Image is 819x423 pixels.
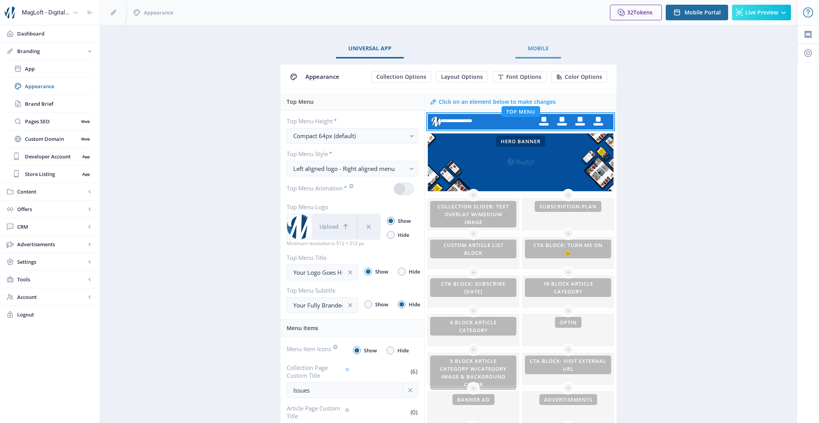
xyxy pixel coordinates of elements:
[348,45,392,52] span: Universal App
[80,170,92,178] nb-badge: App
[565,74,602,80] span: Color Options
[78,117,92,125] nb-badge: Web
[287,214,312,239] img: 4b9ab790-e497-447b-8b14-edff1498aa59.png
[17,293,86,301] span: Account
[305,73,339,80] span: Appearance
[144,9,173,16] span: Appearance
[666,5,728,20] button: Mobile Portal
[287,286,352,294] label: Top Menu Subtitle
[17,47,86,55] span: Branding
[506,74,541,80] span: Font Options
[372,267,388,276] span: Show
[287,320,420,337] div: Menu Items
[436,71,488,83] button: Layout Options
[319,224,339,230] span: Upload
[8,78,92,95] a: Appearance
[312,214,357,239] button: Upload
[376,74,426,80] span: Collection Options
[25,82,92,90] span: Appearance
[551,71,607,83] button: Color Options
[287,364,349,379] label: Collection Page Custom Title
[80,153,92,160] nb-badge: App
[287,183,354,194] label: Top Menu Animation
[8,130,92,148] a: Custom DomainWeb
[25,153,80,160] span: Developer Account
[409,368,418,375] span: (6)
[406,386,414,394] nb-icon: info
[361,346,377,355] span: Show
[287,240,381,247] div: Minimum resolution is 512 × 512 px.
[8,95,92,112] a: Brand Brief
[17,205,86,213] span: Offers
[402,382,418,398] button: info
[8,165,92,183] a: Store ListingApp
[287,150,412,158] label: Top Menu Style
[342,265,358,280] button: info
[17,223,86,231] span: CRM
[287,254,352,261] label: Top Menu Title
[17,275,86,283] span: Tools
[439,98,556,106] div: Click on an element below to make changes
[406,267,420,276] span: Hide
[395,230,409,240] span: Hide
[287,343,338,354] label: Menu Item Icons
[610,5,662,20] button: 32Tokens
[25,100,92,108] span: Brand Brief
[25,65,92,73] span: App
[17,188,86,196] span: Content
[732,5,791,20] button: Live Preview
[25,135,78,143] span: Custom Domain
[441,74,483,80] span: Layout Options
[336,39,404,58] a: Universal App
[633,9,652,16] span: Tokens
[287,93,420,110] div: Top Menu
[287,382,418,398] input: Collections
[346,268,354,276] nb-icon: info
[17,30,94,37] span: Dashboard
[8,148,92,165] a: Developer AccountApp
[528,45,549,52] span: Mobile
[287,265,358,280] input: Universal App by MagLoft
[287,161,418,176] button: Left aligned logo - Right aligned menu
[293,131,405,140] div: Compact 64px (default)
[395,216,411,226] span: Show
[78,135,92,143] nb-badge: Web
[293,164,405,173] div: Left aligned logo - Right aligned menu
[287,128,418,144] button: Compact 64px (default)
[684,9,721,16] span: Mobile Portal
[371,71,431,83] button: Collection Options
[346,301,354,309] nb-icon: info
[17,311,94,318] span: Logout
[287,117,412,125] label: Top Menu Height
[25,117,78,125] span: Pages SEO
[17,258,86,266] span: Settings
[493,71,546,83] button: Font Options
[342,297,358,313] button: info
[8,113,92,130] a: Pages SEOWeb
[515,39,561,58] a: Mobile
[372,300,388,309] span: Show
[25,170,80,178] span: Store Listing
[287,297,358,313] input: Type your subtitle here..
[17,240,86,248] span: Advertisements
[287,203,374,211] label: Top Menu Logo
[8,60,92,77] a: App
[5,6,17,19] img: properties.app_icon.png
[394,346,409,355] span: Hide
[22,4,69,21] div: MagLoft - Digital Magazine
[406,300,420,309] span: Hide
[745,9,778,16] span: Live Preview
